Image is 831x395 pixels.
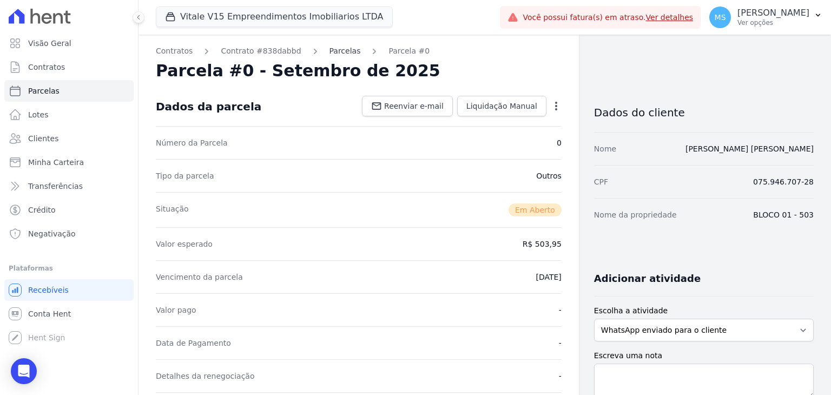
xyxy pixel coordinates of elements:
[156,338,231,348] dt: Data de Pagamento
[388,45,430,57] a: Parcela #0
[701,2,831,32] button: MS [PERSON_NAME] Ver opções
[156,137,228,148] dt: Número da Parcela
[156,100,261,113] div: Dados da parcela
[559,338,562,348] dd: -
[156,45,562,57] nav: Breadcrumb
[523,239,562,249] dd: R$ 503,95
[594,305,814,317] label: Escolha a atividade
[156,203,189,216] dt: Situação
[156,305,196,315] dt: Valor pago
[646,13,694,22] a: Ver detalhes
[156,6,393,27] button: Vitale V15 Empreendimentos Imobiliarios LTDA
[466,101,537,111] span: Liquidação Manual
[156,272,243,282] dt: Vencimento da parcela
[28,62,65,73] span: Contratos
[384,101,444,111] span: Reenviar e-mail
[4,80,134,102] a: Parcelas
[4,104,134,126] a: Lotes
[156,239,213,249] dt: Valor esperado
[509,203,562,216] span: Em Aberto
[4,279,134,301] a: Recebíveis
[221,45,301,57] a: Contrato #838dabbd
[559,371,562,381] dd: -
[4,32,134,54] a: Visão Geral
[536,170,562,181] dd: Outros
[28,133,58,144] span: Clientes
[4,223,134,245] a: Negativação
[4,199,134,221] a: Crédito
[685,144,814,153] a: [PERSON_NAME] [PERSON_NAME]
[28,228,76,239] span: Negativação
[156,371,255,381] dt: Detalhes da renegociação
[28,205,56,215] span: Crédito
[28,109,49,120] span: Lotes
[594,350,814,361] label: Escreva uma nota
[4,303,134,325] a: Conta Hent
[753,209,814,220] dd: BLOCO 01 - 503
[557,137,562,148] dd: 0
[4,128,134,149] a: Clientes
[28,285,69,295] span: Recebíveis
[737,18,809,27] p: Ver opções
[594,209,677,220] dt: Nome da propriedade
[28,38,71,49] span: Visão Geral
[4,175,134,197] a: Transferências
[9,262,129,275] div: Plataformas
[4,56,134,78] a: Contratos
[594,143,616,154] dt: Nome
[156,61,440,81] h2: Parcela #0 - Setembro de 2025
[28,157,84,168] span: Minha Carteira
[11,358,37,384] div: Open Intercom Messenger
[559,305,562,315] dd: -
[523,12,693,23] span: Você possui fatura(s) em atraso.
[156,45,193,57] a: Contratos
[715,14,726,21] span: MS
[156,170,214,181] dt: Tipo da parcela
[753,176,814,187] dd: 075.946.707-28
[457,96,546,116] a: Liquidação Manual
[28,181,83,192] span: Transferências
[594,106,814,119] h3: Dados do cliente
[362,96,453,116] a: Reenviar e-mail
[536,272,561,282] dd: [DATE]
[28,85,60,96] span: Parcelas
[4,152,134,173] a: Minha Carteira
[737,8,809,18] p: [PERSON_NAME]
[594,272,701,285] h3: Adicionar atividade
[28,308,71,319] span: Conta Hent
[594,176,608,187] dt: CPF
[329,45,361,57] a: Parcelas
